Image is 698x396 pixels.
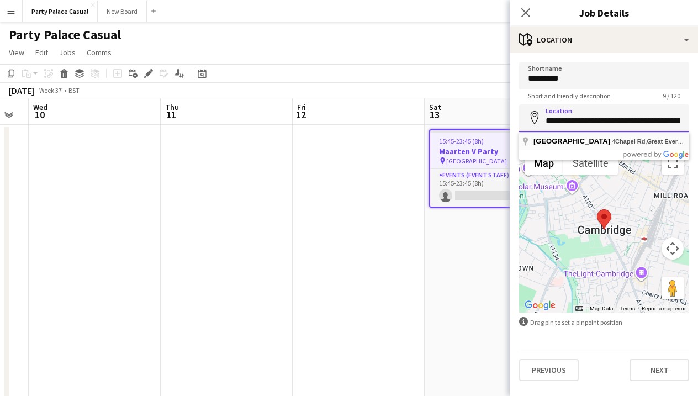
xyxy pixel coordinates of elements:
span: 11 [163,108,179,121]
button: Previous [519,359,579,381]
span: 10 [31,108,47,121]
button: Drag Pegman onto the map to open Street View [662,277,684,299]
button: Show street map [525,152,563,175]
span: 15:45-23:45 (8h) [439,137,484,145]
button: Map camera controls [662,237,684,260]
span: 9 / 120 [654,92,689,100]
h1: Party Palace Casual [9,27,121,43]
h3: Maarten V Party [430,146,552,156]
span: Chapel Rd [615,138,645,145]
span: Jobs [59,47,76,57]
a: Edit [31,45,52,60]
div: [DATE] [9,85,34,96]
h3: Job Details [510,6,698,20]
span: Comms [87,47,112,57]
span: [GEOGRAPHIC_DATA] [533,137,610,145]
app-job-card: 15:45-23:45 (8h)0/1Maarten V Party [GEOGRAPHIC_DATA]1 RoleEvents (Event Staff)3A0/115:45-23:45 (8h) [429,129,553,208]
span: [GEOGRAPHIC_DATA] [446,157,507,165]
button: Party Palace Casual [23,1,98,22]
span: Edit [35,47,48,57]
a: Jobs [55,45,80,60]
div: Location [510,27,698,53]
span: Great Eversden [647,138,692,145]
button: New Board [98,1,147,22]
div: Drag pin to set a pinpoint position [519,317,689,328]
span: Sat [429,102,441,112]
a: Open this area in Google Maps (opens a new window) [522,298,558,313]
span: Thu [165,102,179,112]
button: Next [630,359,689,381]
button: Show satellite imagery [563,152,618,175]
a: Comms [82,45,116,60]
a: View [4,45,29,60]
div: BST [68,86,80,94]
span: 13 [427,108,441,121]
span: Fri [297,102,306,112]
img: Google [522,298,558,313]
span: Wed [33,102,47,112]
button: Keyboard shortcuts [575,305,583,313]
button: Map Data [590,305,613,313]
button: Toggle fullscreen view [662,152,684,175]
a: Report a map error [642,305,686,311]
span: 12 [295,108,306,121]
span: Week 37 [36,86,64,94]
span: Short and friendly description [519,92,620,100]
span: View [9,47,24,57]
app-card-role: Events (Event Staff)3A0/115:45-23:45 (8h) [430,169,552,207]
a: Terms (opens in new tab) [620,305,635,311]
